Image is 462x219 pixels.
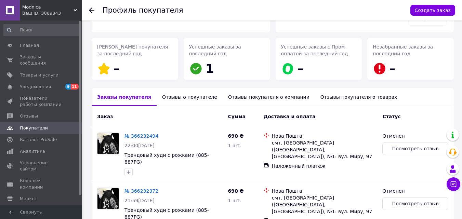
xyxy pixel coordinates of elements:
span: Статус [382,114,400,119]
span: 11 [71,84,79,90]
div: Отменен [382,188,448,194]
h1: Профиль покупателя [103,6,183,14]
div: Отзывы покупателя о товарах [315,88,403,106]
div: Вернуться назад [89,7,94,14]
img: Фото товару [97,188,119,209]
a: № 366232372 [124,188,158,194]
span: 1 [206,61,214,76]
span: 690 ₴ [228,133,243,139]
div: Ваш ID: 3889843 [22,10,82,16]
div: Отменен [382,133,448,139]
span: 690 ₴ [228,188,243,194]
span: Маркет [20,196,37,202]
span: Показатели работы компании [20,95,63,108]
span: Каталог ProSale [20,137,57,143]
a: Трендовый худи с рожками (885-887FG) [124,152,209,165]
span: 9 [65,84,71,90]
button: Посмотреть отзыв [382,197,448,210]
span: Отзывы [20,113,38,119]
div: смт. [GEOGRAPHIC_DATA] ([GEOGRAPHIC_DATA], [GEOGRAPHIC_DATA]), №1: вул. Миру, 97 [272,139,377,160]
button: Создать заказ [410,5,455,16]
span: Посмотреть отзыв [392,200,439,207]
span: – [389,61,395,76]
span: [PERSON_NAME] покупателя за последний год [97,44,168,56]
span: Успешные заказы с Пром-оплатой за последний год [281,44,348,56]
button: Чат с покупателем [447,177,460,191]
span: – [114,61,120,76]
span: Заказы и сообщения [20,54,63,66]
div: Наложенный платеж [272,163,377,169]
div: Отзывы о покупателе [157,88,223,106]
a: № 366232494 [124,133,158,139]
span: Управление сайтом [20,160,63,172]
span: 21:59[DATE] [124,198,155,203]
div: Нова Пошта [272,188,377,194]
span: Успешные заказы за последний год [189,44,241,56]
img: Фото товару [97,133,119,154]
span: Незабранные заказы за последний год [373,44,433,56]
div: смт. [GEOGRAPHIC_DATA] ([GEOGRAPHIC_DATA], [GEOGRAPHIC_DATA]), №1: вул. Миру, 97 [272,194,377,215]
span: Сумма [228,114,246,119]
div: Отзывы покупателя о компании [223,88,315,106]
span: Уведомления [20,84,51,90]
span: Modnica [22,4,74,10]
span: Аналитика [20,148,45,154]
span: Доставка и оплата [264,114,316,119]
input: Поиск [3,24,81,36]
span: Кошелек компании [20,178,63,190]
div: Заказы покупателя [92,88,157,106]
button: Посмотреть отзыв [382,142,448,155]
span: Товары и услуги [20,72,58,78]
span: – [298,61,304,76]
span: Покупатели [20,125,48,131]
div: Нова Пошта [272,133,377,139]
span: Заказ [97,114,113,119]
span: 22:00[DATE] [124,143,155,148]
span: 1 шт. [228,143,241,148]
span: 1 шт. [228,198,241,203]
span: Главная [20,42,39,49]
span: Посмотреть отзыв [392,145,439,152]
